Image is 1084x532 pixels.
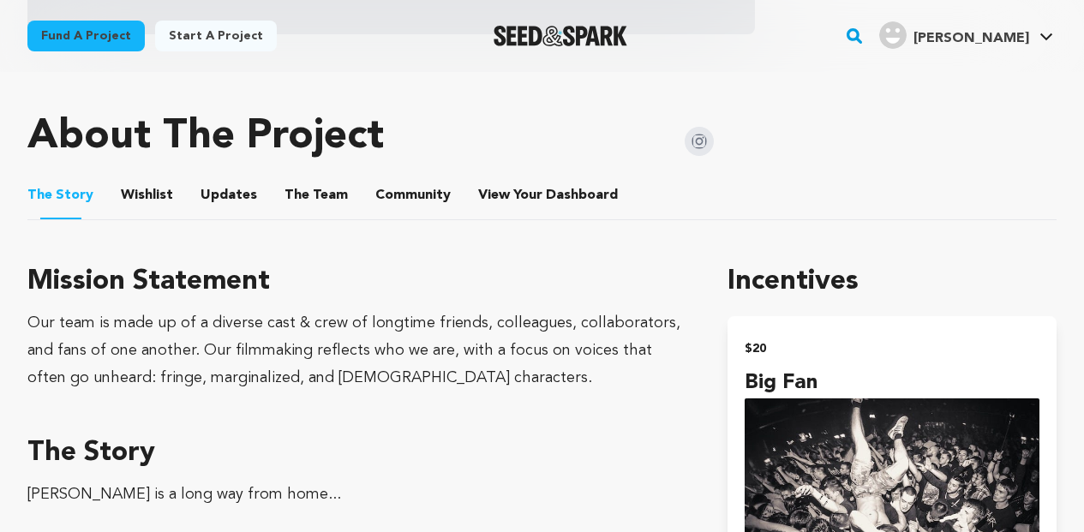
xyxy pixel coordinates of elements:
[478,185,621,206] a: ViewYourDashboard
[546,185,618,206] span: Dashboard
[284,185,348,206] span: Team
[879,21,1029,49] div: Dakota L.'s Profile
[27,261,686,302] h3: Mission Statement
[478,185,621,206] span: Your
[745,368,1039,398] h4: Big Fan
[27,185,93,206] span: Story
[879,21,907,49] img: user.png
[27,433,686,474] h3: The Story
[494,26,628,46] img: Seed&Spark Logo Dark Mode
[27,309,686,392] div: Our team is made up of a diverse cast & crew of longtime friends, colleagues, collaborators, and ...
[913,32,1029,45] span: [PERSON_NAME]
[27,117,384,158] h1: About The Project
[284,185,309,206] span: The
[876,18,1057,54] span: Dakota L.'s Profile
[876,18,1057,49] a: Dakota L.'s Profile
[375,185,451,206] span: Community
[155,21,277,51] a: Start a project
[685,127,714,156] img: Seed&Spark Instagram Icon
[745,337,1039,361] h2: $20
[121,185,173,206] span: Wishlist
[27,21,145,51] a: Fund a project
[27,481,686,508] p: [PERSON_NAME] is a long way from home...
[494,26,628,46] a: Seed&Spark Homepage
[27,185,52,206] span: The
[728,261,1057,302] h1: Incentives
[201,185,257,206] span: Updates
